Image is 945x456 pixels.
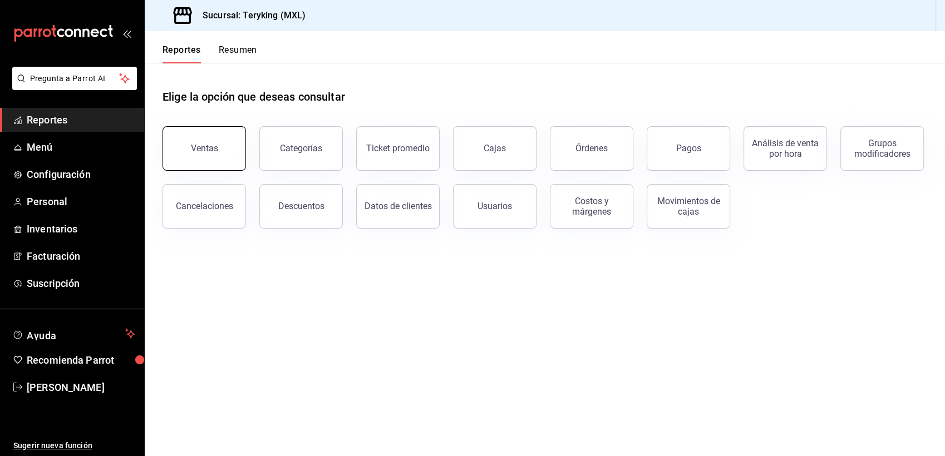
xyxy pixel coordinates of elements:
[453,184,537,229] button: Usuarios
[484,143,506,153] div: Cajas
[27,276,135,291] span: Suscripción
[280,143,322,153] div: Categorías
[848,138,917,159] div: Grupos modificadores
[27,140,135,155] span: Menú
[356,126,440,171] button: Ticket promedio
[478,201,512,211] div: Usuarios
[163,126,246,171] button: Ventas
[550,184,633,229] button: Costos y márgenes
[8,81,137,92] a: Pregunta a Parrot AI
[27,194,135,209] span: Personal
[27,380,135,395] span: [PERSON_NAME]
[259,184,343,229] button: Descuentos
[550,126,633,171] button: Órdenes
[163,44,257,63] div: navigation tabs
[27,167,135,182] span: Configuración
[27,249,135,264] span: Facturación
[163,44,201,63] button: Reportes
[840,126,924,171] button: Grupos modificadores
[366,143,430,153] div: Ticket promedio
[12,67,137,90] button: Pregunta a Parrot AI
[453,126,537,171] button: Cajas
[30,73,120,85] span: Pregunta a Parrot AI
[557,196,626,217] div: Costos y márgenes
[163,88,345,105] h1: Elige la opción que deseas consultar
[365,201,432,211] div: Datos de clientes
[676,143,701,153] div: Pagos
[191,143,218,153] div: Ventas
[27,112,135,127] span: Reportes
[744,126,827,171] button: Análisis de venta por hora
[27,327,121,340] span: Ayuda
[27,221,135,236] span: Inventarios
[654,196,723,217] div: Movimientos de cajas
[278,201,324,211] div: Descuentos
[176,201,233,211] div: Cancelaciones
[122,29,131,38] button: open_drawer_menu
[27,353,135,368] span: Recomienda Parrot
[259,126,343,171] button: Categorías
[194,9,306,22] h3: Sucursal: Teryking (MXL)
[647,126,730,171] button: Pagos
[575,143,608,153] div: Órdenes
[356,184,440,229] button: Datos de clientes
[219,44,257,63] button: Resumen
[13,440,135,452] span: Sugerir nueva función
[163,184,246,229] button: Cancelaciones
[751,138,820,159] div: Análisis de venta por hora
[647,184,730,229] button: Movimientos de cajas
